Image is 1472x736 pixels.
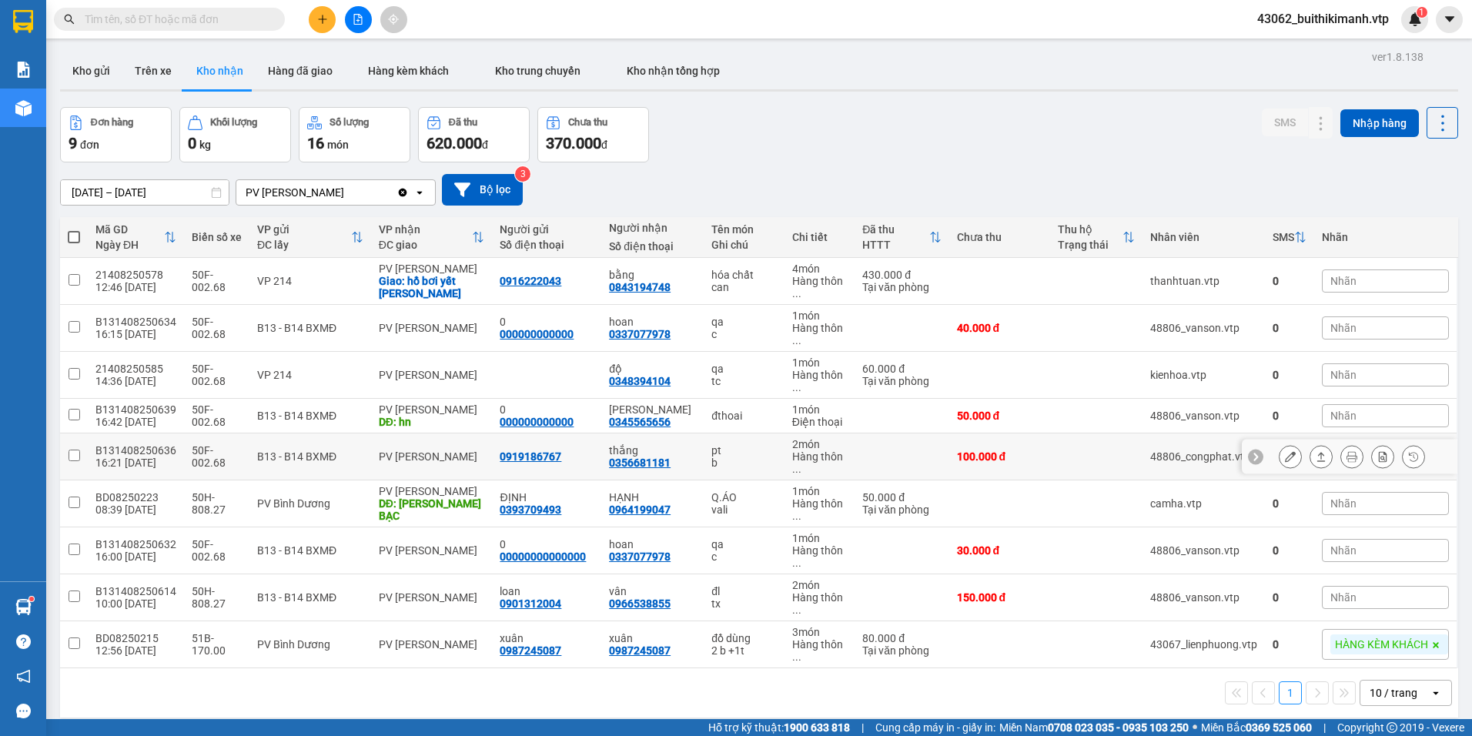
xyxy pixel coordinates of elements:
[1150,638,1257,651] div: 43067_lienphuong.vtp
[1201,719,1312,736] span: Miền Bắc
[442,174,523,206] button: Bộ lọc
[379,485,485,497] div: PV [PERSON_NAME]
[1058,223,1122,236] div: Thu hộ
[609,585,696,597] div: vân
[95,538,176,550] div: B131408250632
[95,632,176,644] div: BD08250215
[64,14,75,25] span: search
[13,10,33,33] img: logo-vxr
[257,369,363,381] div: VP 214
[1387,722,1397,733] span: copyright
[1150,591,1257,604] div: 48806_vanson.vtp
[609,550,671,563] div: 0337077978
[862,281,941,293] div: Tại văn phòng
[379,322,485,334] div: PV [PERSON_NAME]
[192,363,242,387] div: 50F-002.68
[396,186,409,199] svg: Clear value
[1419,7,1424,18] span: 1
[307,134,324,152] span: 16
[379,263,485,275] div: PV [PERSON_NAME]
[184,52,256,89] button: Kho nhận
[346,185,347,200] input: Selected PV Nam Đong.
[95,316,176,328] div: B131408250634
[792,416,848,428] div: Điện thoại
[16,634,31,649] span: question-circle
[711,316,777,328] div: qa
[495,65,580,77] span: Kho trung chuyển
[957,450,1042,463] div: 100.000 đ
[792,604,801,616] span: ...
[192,538,242,563] div: 50F-002.68
[309,6,336,33] button: plus
[1330,591,1357,604] span: Nhãn
[69,134,77,152] span: 9
[609,316,696,328] div: hoan
[1279,681,1302,704] button: 1
[1330,369,1357,381] span: Nhãn
[500,239,594,251] div: Số điện thoại
[192,231,242,243] div: Biển số xe
[500,644,561,657] div: 0987245087
[500,632,594,644] div: xuân
[379,638,485,651] div: PV [PERSON_NAME]
[862,223,928,236] div: Đã thu
[1273,591,1306,604] div: 0
[855,217,948,258] th: Toggle SortBy
[15,100,32,116] img: warehouse-icon
[792,510,801,522] span: ...
[711,644,777,657] div: 2 b +1t
[1273,275,1306,287] div: 0
[210,117,257,128] div: Khối lượng
[353,14,363,25] span: file-add
[627,65,720,77] span: Kho nhận tổng hợp
[711,363,777,375] div: qa
[188,134,196,152] span: 0
[601,139,607,151] span: đ
[792,309,848,322] div: 1 món
[792,579,848,591] div: 2 món
[546,134,601,152] span: 370.000
[418,107,530,162] button: Đã thu620.000đ
[957,410,1042,422] div: 50.000 đ
[875,719,995,736] span: Cung cấp máy in - giấy in:
[609,632,696,644] div: xuân
[95,223,164,236] div: Mã GD
[792,557,801,569] span: ...
[345,6,372,33] button: file-add
[246,185,344,200] div: PV [PERSON_NAME]
[482,139,488,151] span: đ
[1150,450,1257,463] div: 48806_congphat.vtp
[609,457,671,469] div: 0356681181
[1150,275,1257,287] div: thanhtuan.vtp
[257,275,363,287] div: VP 214
[388,14,399,25] span: aim
[515,166,530,182] sup: 3
[500,403,594,416] div: 0
[60,107,172,162] button: Đơn hàng9đơn
[792,334,801,346] span: ...
[792,651,801,663] span: ...
[500,416,574,428] div: 000000000000
[500,450,561,463] div: 0919186767
[568,117,607,128] div: Chưa thu
[792,591,848,616] div: Hàng thông thường
[1370,685,1417,701] div: 10 / trang
[371,217,493,258] th: Toggle SortBy
[192,403,242,428] div: 50F-002.68
[792,485,848,497] div: 1 món
[609,328,671,340] div: 0337077978
[711,538,777,550] div: qa
[609,444,696,457] div: thắng
[1273,410,1306,422] div: 0
[1265,217,1314,258] th: Toggle SortBy
[1150,369,1257,381] div: kienhoa.vtp
[792,231,848,243] div: Chi tiết
[1443,12,1457,26] span: caret-down
[708,719,850,736] span: Hỗ trợ kỹ thuật:
[1273,369,1306,381] div: 0
[500,597,561,610] div: 0901312004
[95,281,176,293] div: 12:46 [DATE]
[379,450,485,463] div: PV [PERSON_NAME]
[199,139,211,151] span: kg
[1273,544,1306,557] div: 0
